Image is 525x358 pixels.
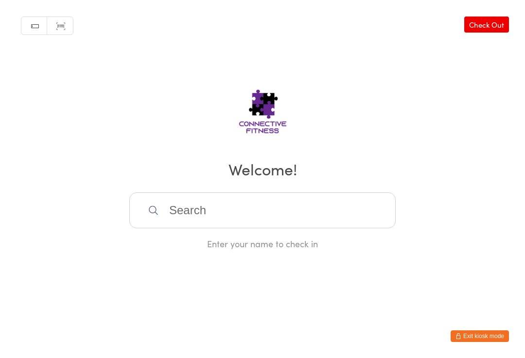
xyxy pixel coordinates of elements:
button: Exit kiosk mode [451,330,509,342]
input: Search [129,192,396,228]
div: Enter your name to check in [129,238,396,250]
a: Check Out [464,17,509,33]
img: Connective Fitness [208,71,317,144]
h2: Welcome! [10,158,515,180]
